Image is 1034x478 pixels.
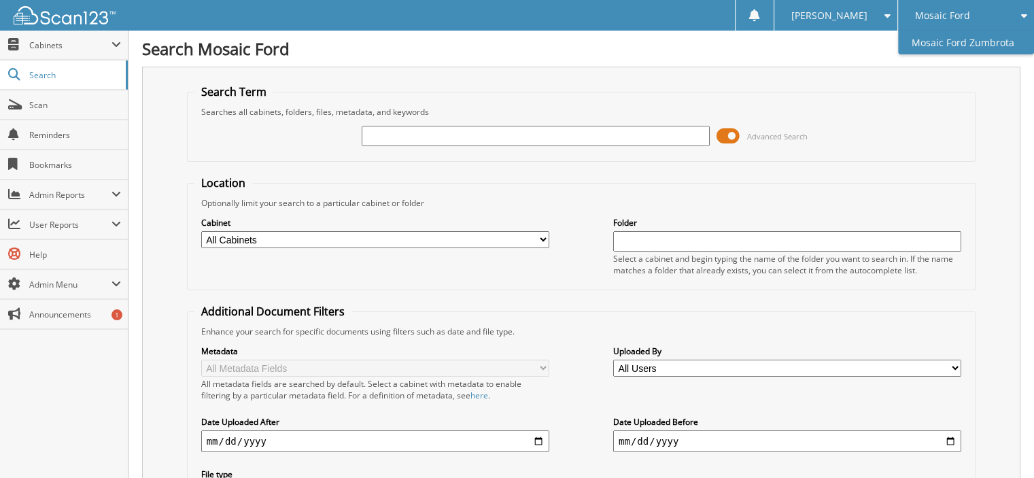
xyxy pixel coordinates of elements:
div: Enhance your search for specific documents using filters such as date and file type. [194,326,969,337]
label: Metadata [201,345,549,357]
input: end [613,430,961,452]
a: Mosaic Ford Zumbrota [898,31,1034,54]
img: scan123-logo-white.svg [14,6,116,24]
span: Reminders [29,129,121,141]
span: Bookmarks [29,159,121,171]
legend: Location [194,175,252,190]
label: Folder [613,217,961,228]
span: Admin Menu [29,279,111,290]
div: 1 [111,309,122,320]
span: User Reports [29,219,111,231]
span: Advanced Search [747,131,808,141]
span: Search [29,69,119,81]
label: Cabinet [201,217,549,228]
div: Optionally limit your search to a particular cabinet or folder [194,197,969,209]
div: All metadata fields are searched by default. Select a cabinet with metadata to enable filtering b... [201,378,549,401]
a: here [470,390,488,401]
span: Announcements [29,309,121,320]
h1: Search Mosaic Ford [142,37,1020,60]
legend: Additional Document Filters [194,304,351,319]
label: Uploaded By [613,345,961,357]
label: Date Uploaded After [201,416,549,428]
div: Select a cabinet and begin typing the name of the folder you want to search in. If the name match... [613,253,961,276]
span: Help [29,249,121,260]
span: Cabinets [29,39,111,51]
span: Scan [29,99,121,111]
legend: Search Term [194,84,273,99]
label: Date Uploaded Before [613,416,961,428]
input: start [201,430,549,452]
span: Admin Reports [29,189,111,201]
div: Searches all cabinets, folders, files, metadata, and keywords [194,106,969,118]
span: Mosaic Ford [915,12,970,20]
span: [PERSON_NAME] [791,12,867,20]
